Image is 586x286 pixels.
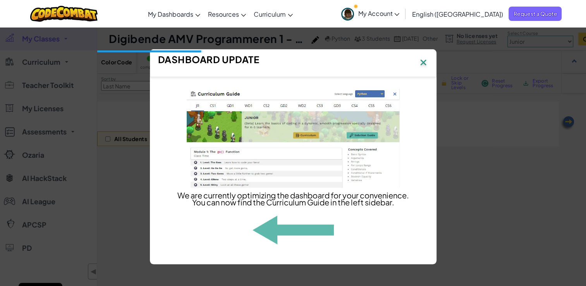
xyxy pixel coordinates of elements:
[204,3,250,24] a: Resources
[337,2,403,26] a: My Account
[341,8,354,21] img: avatar
[509,7,562,21] a: Request a Quote
[177,192,409,206] p: We are currently optimizing the dashboard for your convenience. You can now find the Curriculum G...
[158,53,259,65] span: Dashboard Update
[187,89,400,188] img: Dashboard Update
[30,6,98,22] img: CodeCombat logo
[208,10,239,18] span: Resources
[250,3,297,24] a: Curriculum
[408,3,507,24] a: English ([GEOGRAPHIC_DATA])
[412,10,503,18] span: English ([GEOGRAPHIC_DATA])
[358,9,399,17] span: My Account
[144,3,204,24] a: My Dashboards
[254,10,286,18] span: Curriculum
[253,215,334,245] img: Dashboard Update
[148,10,193,18] span: My Dashboards
[418,57,428,69] img: IconClose.svg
